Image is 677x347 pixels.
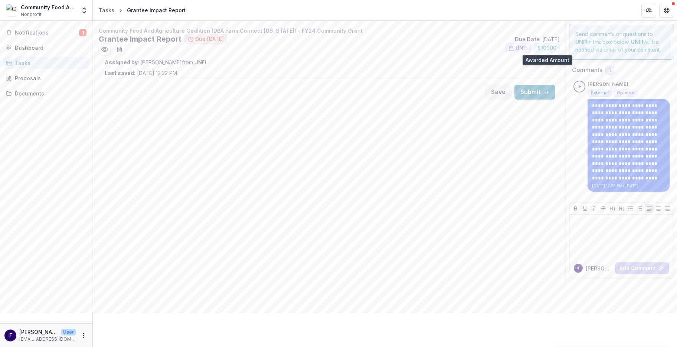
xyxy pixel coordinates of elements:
[514,85,555,100] button: Submit
[96,5,189,16] nav: breadcrumb
[21,11,42,18] span: Nonprofit
[599,204,608,213] button: Strike
[586,265,612,272] p: [PERSON_NAME]
[15,90,84,97] div: Documents
[645,204,654,213] button: Align Left
[635,204,644,213] button: Ordered List
[15,74,84,82] div: Proposals
[659,3,674,18] button: Get Help
[580,204,589,213] button: Underline
[631,39,643,45] strong: UNFI
[105,58,554,66] p: : [PERSON_NAME] from UNFI
[79,3,89,18] button: Open entity switcher
[588,81,628,88] p: [PERSON_NAME]
[617,204,626,213] button: Heading 2
[79,29,86,36] span: 1
[589,204,598,213] button: Italicize
[19,328,58,336] p: [PERSON_NAME]
[105,69,177,77] p: [DATE] 12:32 PM
[575,39,588,45] strong: UNFI
[654,204,663,213] button: Align Center
[591,90,609,95] span: External
[572,67,602,74] h2: Comments
[21,3,76,11] div: Community Food And Agriculture Coalition (DBA Farm Connect [US_STATE])
[3,42,89,54] a: Dashboard
[571,204,580,213] button: Bold
[515,35,560,43] p: : [DATE]
[626,204,635,213] button: Bullet List
[3,72,89,84] a: Proposals
[127,6,186,14] div: Grantee Impact Report
[19,336,76,343] p: [EMAIL_ADDRESS][DOMAIN_NAME]
[15,30,79,36] span: Notifications
[3,27,89,39] button: Notifications1
[15,59,84,67] div: Tasks
[6,4,18,16] img: Community Food And Agriculture Coalition (DBA Farm Connect Montana)
[99,43,111,55] button: Preview 07fdbf14-fee3-41f9-8ebf-c071d1dde584.pdf
[15,44,84,52] div: Dashboard
[537,45,556,51] span: $ 10000
[3,57,89,69] a: Tasks
[515,36,540,42] strong: Due Date
[3,87,89,100] a: Documents
[96,5,117,16] a: Tasks
[195,36,224,42] span: Due [DATE]
[663,204,672,213] button: Align Right
[61,329,76,335] p: User
[485,85,511,100] button: Save
[516,45,528,51] span: UNFI
[577,266,580,270] div: Ian Finch
[569,24,674,60] div: Send comments or questions to in the box below. will be notified via email of your comment.
[99,35,181,43] h2: Grantee Impact Report
[615,262,669,274] button: Add Comment
[641,3,656,18] button: Partners
[99,6,114,14] div: Tasks
[99,27,560,35] p: Community Food And Agriculture Coalition (DBA Farm Connect [US_STATE]) - FY24 Community Grant
[114,43,125,55] button: download-word-button
[608,204,617,213] button: Heading 1
[105,59,138,65] strong: Assigned by
[105,70,135,76] strong: Last saved:
[9,333,12,338] div: Ian Finch
[609,67,611,74] span: 1
[592,183,665,189] p: [DATE] 12:36 PM • [DATE]
[578,84,581,89] div: Ian Finch
[79,331,88,340] button: More
[617,90,635,95] span: Grantee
